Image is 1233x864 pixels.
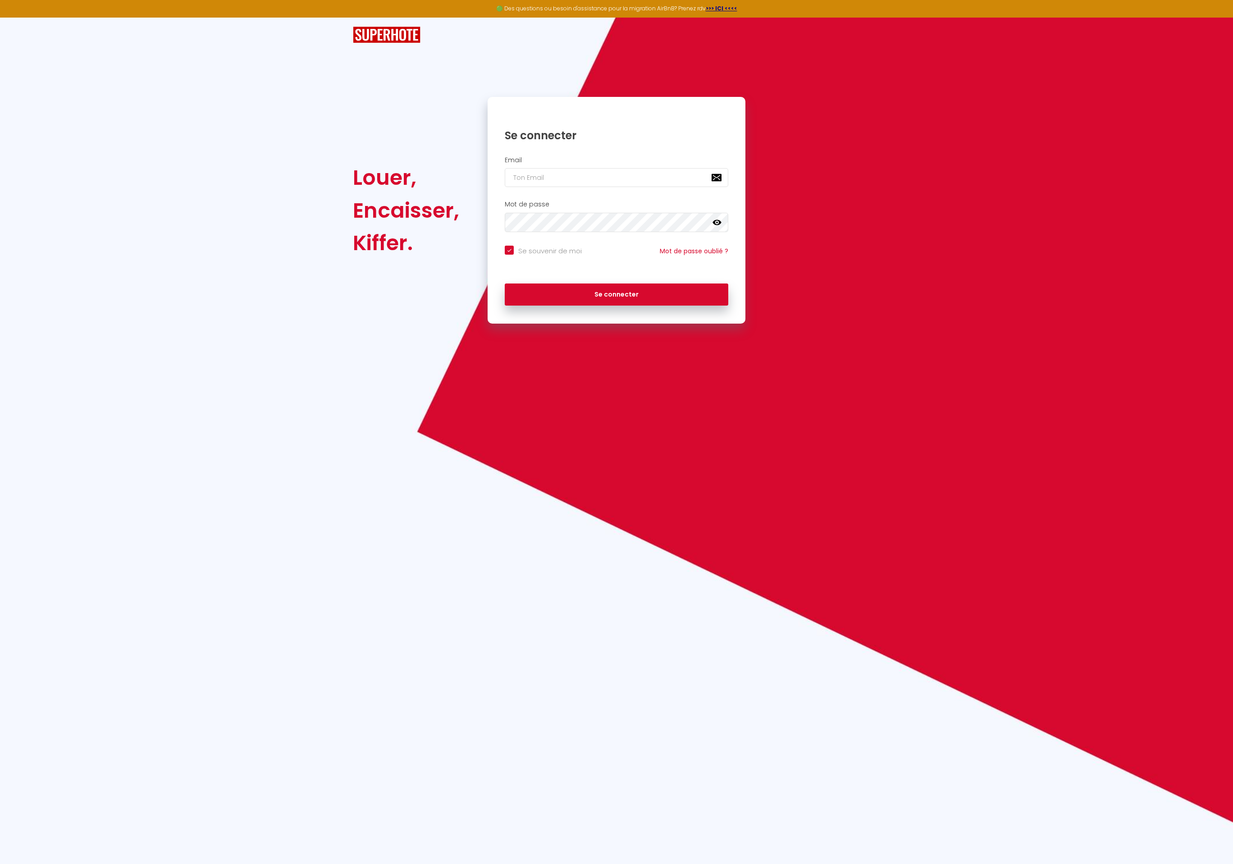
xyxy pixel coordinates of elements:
[660,247,728,256] a: Mot de passe oublié ?
[505,201,728,208] h2: Mot de passe
[353,27,420,43] img: SuperHote logo
[505,168,728,187] input: Ton Email
[353,194,459,227] div: Encaisser,
[353,161,459,194] div: Louer,
[505,156,728,164] h2: Email
[505,128,728,142] h1: Se connecter
[353,227,459,259] div: Kiffer.
[505,283,728,306] button: Se connecter
[706,5,737,12] a: >>> ICI <<<<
